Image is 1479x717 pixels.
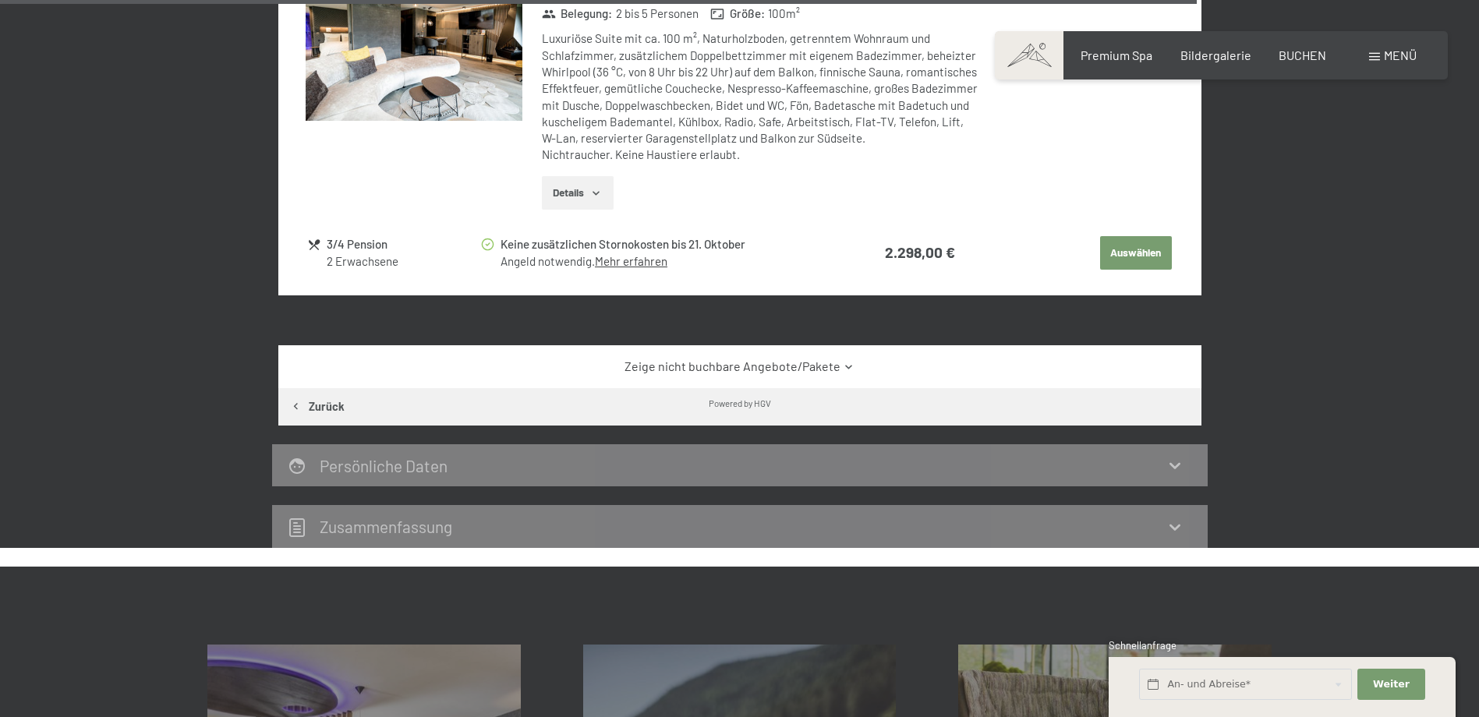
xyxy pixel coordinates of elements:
[1081,48,1152,62] a: Premium Spa
[278,388,356,426] button: Zurück
[885,243,955,261] strong: 2.298,00 €
[1384,48,1417,62] span: Menü
[1279,48,1326,62] a: BUCHEN
[1357,669,1424,701] button: Weiter
[1100,236,1172,270] button: Auswählen
[768,5,800,22] span: 100 m²
[542,30,978,163] div: Luxuriöse Suite mit ca. 100 m², Naturholzboden, getrenntem Wohnraum und Schlafzimmer, zusätzliche...
[327,235,479,253] div: 3/4 Pension
[542,5,613,22] strong: Belegung :
[616,5,699,22] span: 2 bis 5 Personen
[1109,639,1176,652] span: Schnellanfrage
[1180,48,1251,62] a: Bildergalerie
[710,5,765,22] strong: Größe :
[1373,677,1410,691] span: Weiter
[709,397,771,409] div: Powered by HGV
[590,396,719,411] span: Einwilligung Marketing*
[327,253,479,270] div: 2 Erwachsene
[542,176,613,210] button: Details
[306,358,1173,375] a: Zeige nicht buchbare Angebote/Pakete
[501,235,825,253] div: Keine zusätzlichen Stornokosten bis 21. Oktober
[320,517,452,536] h2: Zusammen­fassung
[1107,679,1111,692] span: 1
[501,253,825,270] div: Angeld notwendig.
[595,254,667,268] a: Mehr erfahren
[320,456,448,475] h2: Persönliche Daten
